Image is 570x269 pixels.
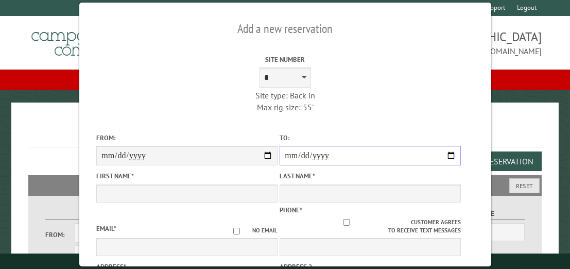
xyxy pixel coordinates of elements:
[28,119,541,147] h1: Reservations
[194,102,375,113] div: Max rig size: 55'
[16,27,25,35] img: website_grey.svg
[114,61,174,68] div: Keywords by Traffic
[96,224,116,233] label: Email
[96,171,278,181] label: First Name
[39,61,92,68] div: Domain Overview
[194,55,375,64] label: Site Number
[27,27,113,35] div: Domain: [DOMAIN_NAME]
[194,90,375,101] div: Site type: Back in
[282,219,411,226] input: Customer agrees to receive text messages
[45,230,75,240] label: From:
[45,208,163,220] label: Dates
[29,16,50,25] div: v 4.0.25
[509,178,540,193] button: Reset
[454,152,542,171] button: Add a Reservation
[221,226,278,235] label: No email
[16,16,25,25] img: logo_orange.svg
[28,20,157,60] img: Campground Commander
[28,60,36,68] img: tab_domain_overview_orange.svg
[102,60,111,68] img: tab_keywords_by_traffic_grey.svg
[280,133,461,143] label: To:
[96,133,278,143] label: From:
[28,175,541,195] h2: Filters
[280,171,461,181] label: Last Name
[280,218,461,236] label: Customer agrees to receive text messages
[221,228,252,234] input: No email
[280,206,302,214] label: Phone
[45,251,75,261] label: To:
[96,19,474,39] h2: Add a new reservation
